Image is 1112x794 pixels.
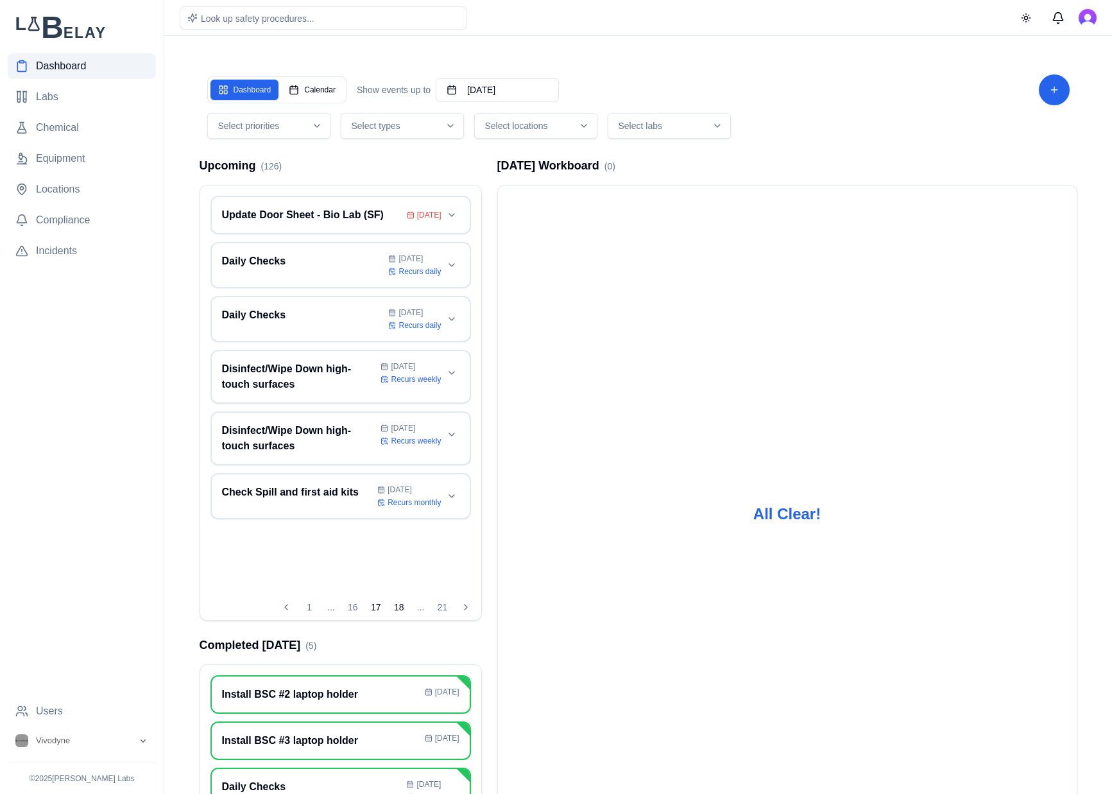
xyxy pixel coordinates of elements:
button: Expand card [444,311,459,327]
span: Select locations [485,119,548,132]
span: Equipment [36,151,85,166]
span: Chemical [36,120,79,135]
button: Toggle theme [1014,6,1038,30]
button: Previous page [276,597,296,617]
h3: Install BSC #3 laptop holder [222,733,420,748]
button: Select labs [608,113,731,139]
span: [DATE] [391,361,415,372]
span: Locations [36,182,80,197]
img: Vivodyne [15,734,28,747]
a: Chemical [8,115,156,141]
button: Select priorities [207,113,330,139]
img: Lois Tolvinski [1079,9,1097,27]
button: 16 [343,597,363,617]
a: Equipment [8,146,156,171]
span: Incidents [36,243,77,259]
div: Install BSC #2 laptop holder[DATE] [210,675,471,714]
a: Labs [8,84,156,110]
button: Select locations [474,113,597,139]
h2: Upcoming [200,157,282,175]
span: ( 5 ) [305,641,316,651]
button: Open user button [1079,9,1097,27]
div: Daily Checks[DATE]Recurs dailyExpand card [210,242,471,288]
button: 1 [299,597,320,617]
span: [DATE] [417,210,441,220]
span: Recurs daily [398,320,441,331]
button: Select types [341,113,464,139]
span: Select types [352,119,400,132]
h3: Disinfect/Wipe Down high-touch surfaces [222,361,376,392]
a: Incidents [8,238,156,264]
button: Expand card [444,427,459,442]
div: Update Door Sheet - Bio Lab (SF)[DATE]Expand card [210,196,471,234]
span: Select labs [619,119,662,132]
button: Dashboard [210,80,279,100]
button: 21 [432,597,453,617]
h3: Disinfect/Wipe Down high-touch surfaces [222,423,376,454]
span: Recurs weekly [391,374,441,384]
span: [DATE] [398,307,423,318]
span: Vivodyne [36,735,70,747]
a: Compliance [8,207,156,233]
a: Locations [8,177,156,202]
button: Expand card [444,207,459,223]
button: Add Task [1039,74,1070,105]
span: [DATE] [416,779,441,790]
button: Expand card [444,488,459,504]
button: Expand card [444,257,459,273]
span: Labs [36,89,58,105]
div: Daily Checks[DATE]Recurs dailyExpand card [210,296,471,342]
button: Calendar [281,80,343,100]
h3: Daily Checks [222,307,384,323]
img: Lab Belay Logo [8,15,156,38]
span: [DATE] [435,687,459,697]
span: Look up safety procedures... [201,13,314,24]
button: 18 [389,597,409,617]
h3: Install BSC #2 laptop holder [222,687,420,702]
button: Expand card [444,365,459,381]
span: Recurs weekly [391,436,441,446]
div: Install BSC #3 laptop holder[DATE] [210,721,471,760]
span: ... [412,602,430,612]
span: Compliance [36,212,90,228]
h3: Check Spill and first aid kits [222,485,373,500]
span: Users [36,703,63,719]
span: [DATE] [398,254,423,264]
button: 17 [366,597,386,617]
span: ... [322,602,340,612]
button: [DATE] [436,78,559,101]
span: [DATE] [391,423,415,433]
span: Dashboard [36,58,86,74]
button: Messages [1045,5,1071,31]
button: Next page [456,597,476,617]
span: ( 0 ) [604,161,615,171]
p: © 2025 [PERSON_NAME] Labs [8,773,156,784]
span: ( 126 ) [261,161,282,171]
a: Dashboard [8,53,156,79]
span: [DATE] [435,733,459,743]
h3: Update Door Sheet - Bio Lab (SF) [222,207,402,223]
p: All Clear! [753,504,821,524]
button: Open organization switcher [8,729,156,752]
div: Check Spill and first aid kits[DATE]Recurs monthlyExpand card [210,473,471,519]
span: [DATE] [388,485,412,495]
h2: [DATE] Workboard [497,157,615,175]
span: Select priorities [218,119,280,132]
span: Show events up to [357,83,431,96]
a: Users [8,698,156,724]
h3: Daily Checks [222,254,384,269]
div: Disinfect/Wipe Down high-touch surfaces[DATE]Recurs weeklyExpand card [210,411,471,465]
h2: Completed [DATE] [200,636,317,654]
div: Disinfect/Wipe Down high-touch surfaces[DATE]Recurs weeklyExpand card [210,350,471,404]
span: Recurs daily [398,266,441,277]
span: Recurs monthly [388,497,441,508]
